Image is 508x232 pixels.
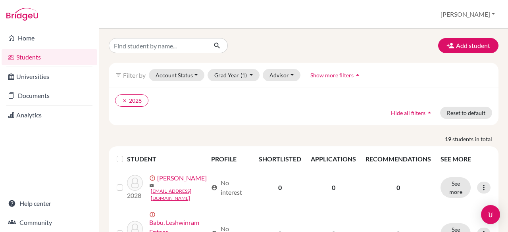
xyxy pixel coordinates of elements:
[115,72,121,78] i: filter_list
[149,211,157,218] span: error_outline
[304,69,368,81] button: Show more filtersarrow_drop_up
[445,135,452,143] strong: 19
[115,94,148,107] button: clear2028
[481,205,500,224] div: Open Intercom Messenger
[206,150,254,169] th: PROFILE
[151,188,208,202] a: [EMAIL_ADDRESS][DOMAIN_NAME]
[254,169,306,207] td: 0
[436,150,495,169] th: SEE MORE
[366,183,431,192] p: 0
[354,71,362,79] i: arrow_drop_up
[127,175,143,191] img: Acharya, Dipesh
[425,109,433,117] i: arrow_drop_up
[254,150,306,169] th: SHORTLISTED
[109,38,207,53] input: Find student by name...
[6,8,38,21] img: Bridge-U
[2,107,97,123] a: Analytics
[123,71,146,79] span: Filter by
[208,69,260,81] button: Grad Year(1)
[437,7,498,22] button: [PERSON_NAME]
[391,109,425,116] span: Hide all filters
[2,30,97,46] a: Home
[438,38,498,53] button: Add student
[452,135,498,143] span: students in total
[122,98,127,104] i: clear
[306,150,361,169] th: APPLICATIONS
[127,191,143,200] p: 2028
[2,69,97,84] a: Universities
[2,215,97,230] a: Community
[361,150,436,169] th: RECOMMENDATIONS
[384,107,440,119] button: Hide all filtersarrow_drop_up
[211,184,217,191] span: account_circle
[211,178,250,197] div: No interest
[2,88,97,104] a: Documents
[2,196,97,211] a: Help center
[127,150,206,169] th: STUDENT
[157,173,207,183] a: [PERSON_NAME]
[310,72,354,79] span: Show more filters
[441,177,471,198] button: See more
[263,69,300,81] button: Advisor
[2,49,97,65] a: Students
[306,169,361,207] td: 0
[440,107,492,119] button: Reset to default
[241,72,247,79] span: (1)
[149,69,204,81] button: Account Status
[149,183,154,188] span: mail
[149,175,157,181] span: error_outline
